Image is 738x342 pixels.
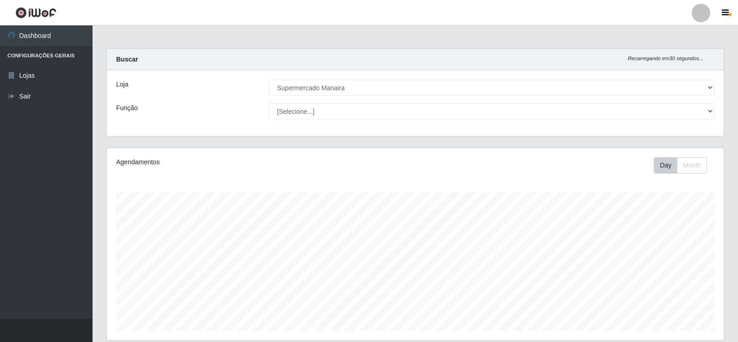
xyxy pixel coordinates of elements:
[15,7,56,19] img: CoreUI Logo
[116,80,128,89] label: Loja
[116,56,138,63] strong: Buscar
[654,157,707,174] div: First group
[677,157,707,174] button: Month
[654,157,677,174] button: Day
[116,103,138,113] label: Função
[654,157,714,174] div: Toolbar with button groups
[628,56,703,61] i: Recarregando em 30 segundos...
[116,157,357,167] div: Agendamentos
